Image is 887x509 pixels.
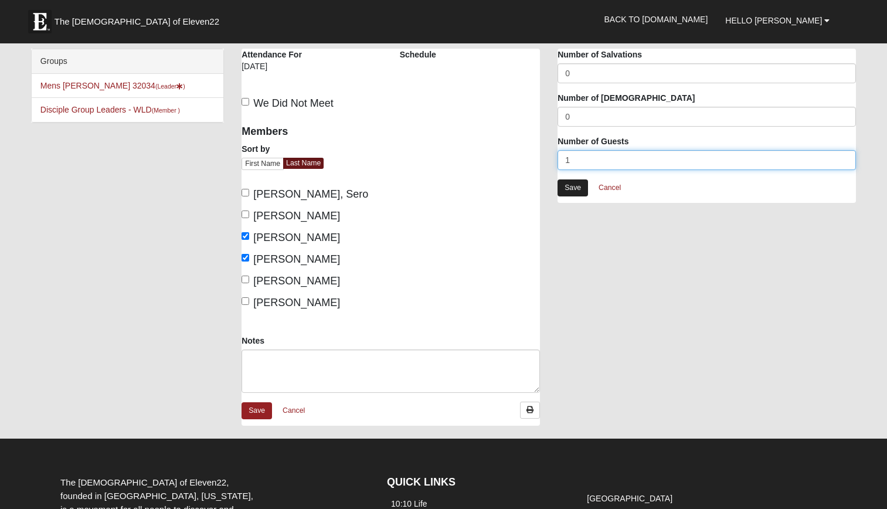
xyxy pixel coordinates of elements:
a: Disciple Group Leaders - WLD(Member ) [40,105,180,114]
input: [PERSON_NAME] [242,211,249,218]
a: The [DEMOGRAPHIC_DATA] of Eleven22 [22,4,257,33]
a: Back to [DOMAIN_NAME] [595,5,716,34]
label: Sort by [242,143,270,155]
label: Number of Guests [558,135,628,147]
div: [DATE] [242,60,303,80]
label: Attendance For [242,49,302,60]
a: Last Name [283,158,324,169]
input: [PERSON_NAME], Sero [242,189,249,196]
span: [PERSON_NAME] [253,297,340,308]
label: Notes [242,335,264,347]
a: Save [242,402,272,419]
a: Cancel [275,402,312,420]
span: [PERSON_NAME] [253,253,340,265]
h4: Members [242,125,382,138]
a: Cancel [591,179,628,197]
span: [PERSON_NAME] [253,232,340,243]
div: Groups [32,49,223,74]
h4: QUICK LINKS [387,476,565,489]
label: Number of [DEMOGRAPHIC_DATA] [558,92,695,104]
a: Mens [PERSON_NAME] 32034(Leader) [40,81,185,90]
label: Number of Salvations [558,49,642,60]
input: We Did Not Meet [242,98,249,106]
span: The [DEMOGRAPHIC_DATA] of Eleven22 [55,16,219,28]
input: [PERSON_NAME] [242,297,249,305]
label: Schedule [400,49,436,60]
span: [PERSON_NAME] [253,275,340,287]
a: Hello [PERSON_NAME] [716,6,838,35]
input: [PERSON_NAME] [242,254,249,262]
a: First Name [242,158,284,170]
span: We Did Not Meet [253,97,334,109]
a: Print Attendance Roster [520,402,540,419]
small: (Member ) [152,107,180,114]
span: Hello [PERSON_NAME] [725,16,822,25]
input: [PERSON_NAME] [242,232,249,240]
small: (Leader ) [155,83,185,90]
a: Save [558,179,588,196]
input: [PERSON_NAME] [242,276,249,283]
span: [PERSON_NAME] [253,210,340,222]
span: [PERSON_NAME], Sero [253,188,368,200]
img: Eleven22 logo [28,10,52,33]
